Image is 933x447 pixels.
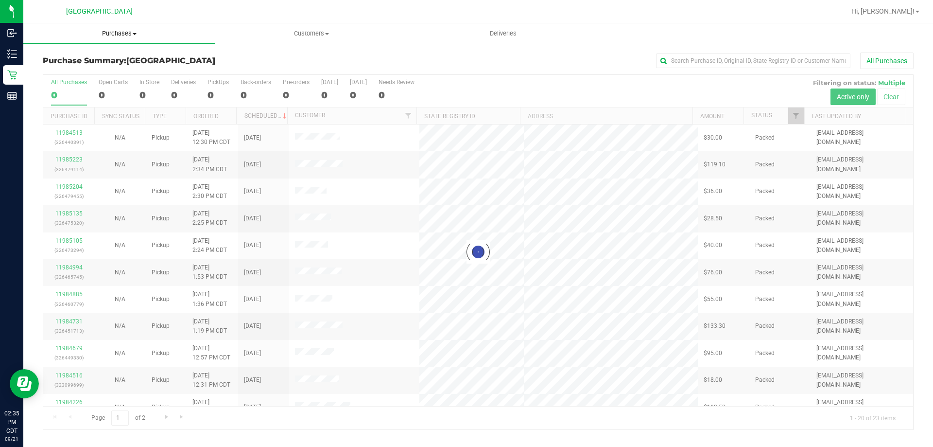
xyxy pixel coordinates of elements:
a: Purchases [23,23,215,44]
span: [GEOGRAPHIC_DATA] [126,56,215,65]
span: Deliveries [477,29,530,38]
input: Search Purchase ID, Original ID, State Registry ID or Customer Name... [656,54,850,68]
p: 02:35 PM CDT [4,409,19,435]
iframe: Resource center [10,369,39,398]
span: [GEOGRAPHIC_DATA] [66,7,133,16]
span: Customers [216,29,407,38]
inline-svg: Inbound [7,28,17,38]
a: Customers [215,23,407,44]
span: Hi, [PERSON_NAME]! [851,7,915,15]
inline-svg: Reports [7,91,17,101]
h3: Purchase Summary: [43,56,333,65]
button: All Purchases [860,53,914,69]
a: Deliveries [407,23,599,44]
inline-svg: Retail [7,70,17,80]
span: Purchases [23,29,215,38]
inline-svg: Inventory [7,49,17,59]
p: 09/21 [4,435,19,443]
